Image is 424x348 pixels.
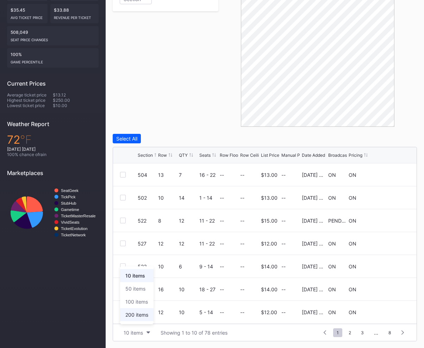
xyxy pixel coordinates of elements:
div: 10 items [125,273,145,279]
div: $14.00 [261,263,278,269]
div: 10 [158,263,177,269]
text: SeatGeek [61,188,79,193]
div: ... [369,330,384,336]
div: 12 [158,241,177,247]
div: -- [281,309,300,315]
div: 9 - 14 [199,263,218,269]
svg: Chart title [7,182,99,243]
button: 10 items [120,328,154,337]
div: -- [281,263,300,269]
div: [DATE] 4:06PM [302,218,326,224]
div: -- [220,263,224,269]
div: -- [220,241,224,247]
div: -- [281,241,300,247]
text: TickPick [61,195,76,199]
div: [DATE] 4:06PM [302,241,326,247]
div: 11 - 22 [199,218,218,224]
div: -- [240,195,244,201]
div: 12 [179,241,198,247]
text: TicketEvolution [61,226,87,231]
div: $15.00 [261,218,278,224]
div: ON [328,309,336,315]
div: ON [328,241,336,247]
div: Showing 1 to 10 of 78 entries [161,330,227,336]
text: TicketMasterResale [61,214,95,218]
div: -- [220,309,224,315]
text: StubHub [61,201,76,205]
div: ON [349,286,356,292]
div: -- [240,309,244,315]
div: 10 items [124,330,143,336]
div: ON [349,309,356,315]
div: ON [349,195,356,201]
div: ON [328,286,336,292]
div: 5 - 14 [199,309,218,315]
div: 12 [179,218,198,224]
div: 523 [138,263,156,269]
div: 527 [138,241,156,247]
div: 6 [179,263,198,269]
div: 14 [179,195,198,201]
div: -- [281,286,300,292]
div: -- [240,263,244,269]
div: ON [349,263,356,269]
div: 522 [138,218,156,224]
span: 1 [333,328,342,337]
div: -- [240,241,244,247]
text: VividSeats [61,220,80,224]
div: 12 [158,309,177,315]
div: [DATE] 4:06PM [302,309,326,315]
span: 2 [345,328,355,337]
div: -- [281,195,300,201]
div: 18 - 27 [199,286,218,292]
div: [DATE] 4:06PM [302,286,326,292]
div: 10 [158,195,177,201]
div: 100 items [125,299,148,305]
div: 11 - 22 [199,241,218,247]
div: [DATE] 4:06PM [302,263,326,269]
div: 10 [179,286,198,292]
div: -- [220,195,224,201]
div: -- [220,286,224,292]
div: ON [328,263,336,269]
text: Gametime [61,207,79,212]
div: $12.00 [261,241,277,247]
div: 200 items [125,312,148,318]
span: 3 [357,328,367,337]
div: -- [220,218,224,224]
div: $14.00 [261,286,278,292]
div: ON [328,195,336,201]
div: $13.00 [261,195,278,201]
div: -- [281,218,300,224]
div: 10 [179,309,198,315]
div: 8 [158,218,177,224]
div: 50 items [125,286,145,292]
div: $12.00 [261,309,277,315]
div: ON [349,218,356,224]
div: -- [240,218,244,224]
div: ON [349,241,356,247]
text: TicketNetwork [61,233,86,237]
div: PENDING [328,218,347,224]
span: 8 [385,328,394,337]
div: 1 - 14 [199,195,218,201]
div: 502 [138,195,156,201]
div: 16 [158,286,177,292]
div: -- [240,286,244,292]
div: [DATE] 4:06PM [302,195,326,201]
